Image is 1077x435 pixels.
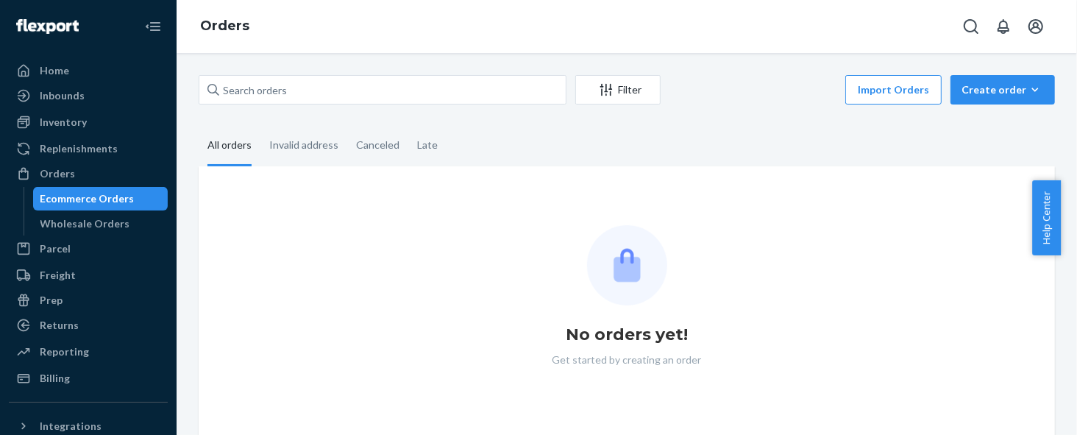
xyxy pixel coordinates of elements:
img: Empty list [587,225,667,305]
div: Returns [40,318,79,333]
div: Integrations [40,419,102,434]
button: Filter [575,75,661,105]
div: Replenishments [40,141,118,156]
div: Reporting [40,344,89,359]
div: Prep [40,293,63,308]
div: Billing [40,371,70,386]
a: Freight [9,264,168,287]
div: Freight [40,268,76,283]
a: Reporting [9,340,168,364]
input: Search orders [199,75,566,105]
div: Filter [576,82,660,97]
a: Inventory [9,110,168,134]
button: Close Navigation [138,12,168,41]
a: Billing [9,367,168,390]
button: Open notifications [989,12,1018,41]
button: Open Search Box [956,12,986,41]
a: Prep [9,289,168,312]
div: Orders [40,166,75,181]
button: Open account menu [1021,12,1051,41]
a: Returns [9,314,168,337]
div: Ecommerce Orders [40,191,135,206]
div: Parcel [40,241,71,256]
ol: breadcrumbs [188,5,261,48]
a: Parcel [9,237,168,261]
a: Home [9,59,168,82]
h1: No orders yet! [566,323,688,347]
div: Wholesale Orders [40,216,130,231]
a: Ecommerce Orders [33,187,168,211]
button: Help Center [1032,180,1061,255]
a: Replenishments [9,137,168,160]
div: All orders [207,126,252,166]
div: Create order [962,82,1044,97]
button: Create order [950,75,1055,105]
a: Orders [200,18,249,34]
p: Get started by creating an order [552,353,702,367]
a: Orders [9,162,168,185]
div: Inventory [40,115,87,130]
div: Inbounds [40,88,85,103]
a: Inbounds [9,84,168,107]
a: Wholesale Orders [33,212,168,236]
div: Home [40,63,69,78]
div: Late [417,126,438,164]
div: Canceled [356,126,399,164]
div: Invalid address [269,126,338,164]
button: Import Orders [845,75,942,105]
img: Flexport logo [16,19,79,34]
